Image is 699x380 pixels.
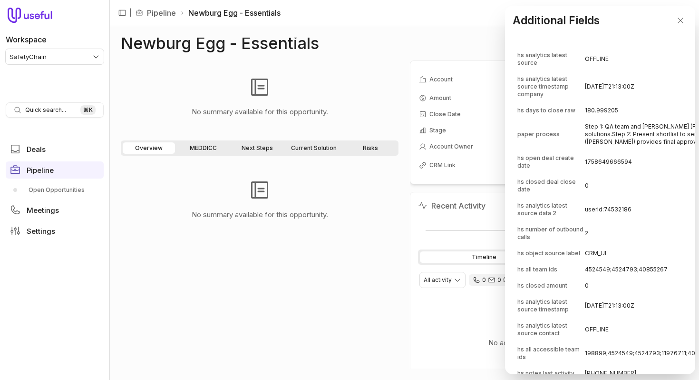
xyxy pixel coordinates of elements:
span: hs days to close raw [517,107,575,114]
span: hs all accessible team ids [517,346,584,361]
span: hs object source label [517,250,580,257]
span: hs open deal create date [517,154,584,170]
h2: Additional Fields [513,15,600,26]
button: Close [673,13,688,28]
span: hs all team ids [517,266,557,273]
span: hs analytics latest source data 2 [517,202,584,217]
span: hs number of outbound calls [517,226,584,241]
span: hs closed amount [517,282,567,290]
span: paper process [517,130,560,138]
span: hs analytics latest source [517,51,584,67]
span: hs notes last activity [517,370,574,377]
span: hs closed deal close date [517,178,584,193]
span: hs analytics latest source timestamp company [517,75,584,98]
span: hs analytics latest source contact [517,322,584,337]
span: hs analytics latest source timestamp [517,298,584,313]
